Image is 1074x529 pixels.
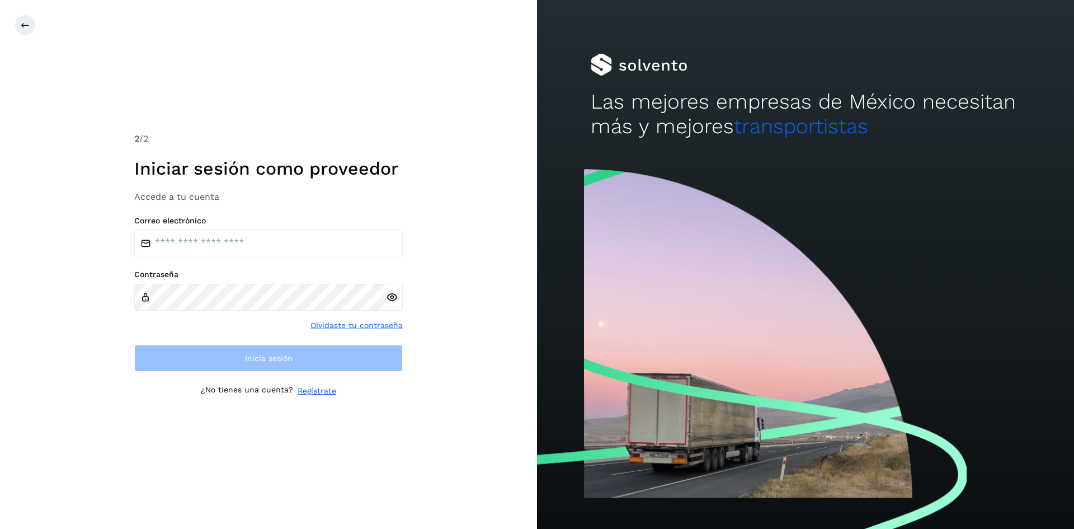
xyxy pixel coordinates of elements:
label: Contraseña [134,270,403,279]
h2: Las mejores empresas de México necesitan más y mejores [591,90,1020,139]
span: transportistas [734,114,868,138]
p: ¿No tienes una cuenta? [201,385,293,397]
a: Regístrate [298,385,336,397]
span: Inicia sesión [245,354,293,362]
button: Inicia sesión [134,345,403,372]
a: Olvidaste tu contraseña [310,320,403,331]
span: 2 [134,133,139,144]
label: Correo electrónico [134,216,403,226]
h3: Accede a tu cuenta [134,191,403,202]
div: /2 [134,132,403,146]
h1: Iniciar sesión como proveedor [134,158,403,179]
